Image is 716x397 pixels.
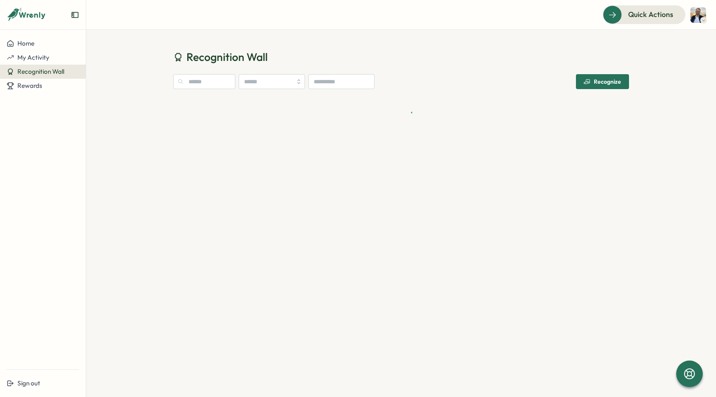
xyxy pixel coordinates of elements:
span: Recognition Wall [17,68,64,75]
span: Quick Actions [628,9,673,20]
span: Sign out [17,379,40,387]
span: My Activity [17,53,49,61]
div: Recognize [584,78,621,85]
img: Ben Laval [690,7,706,23]
button: Expand sidebar [71,11,79,19]
span: Rewards [17,82,42,90]
span: Recognition Wall [186,50,268,64]
span: Home [17,39,34,47]
button: Recognize [576,74,629,89]
button: Quick Actions [603,5,685,24]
